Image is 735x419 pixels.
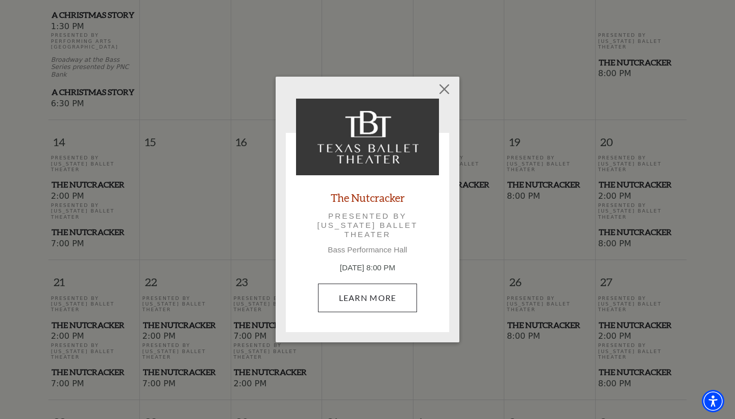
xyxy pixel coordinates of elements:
[310,212,425,240] p: Presented by [US_STATE] Ballet Theater
[296,262,439,274] p: [DATE] 8:00 PM
[331,191,405,204] a: The Nutcracker
[296,99,439,175] img: The Nutcracker
[296,245,439,254] p: Bass Performance Hall
[435,80,454,99] button: Close
[318,284,418,312] a: December 20, 8:00 PM Learn More
[702,390,724,412] div: Accessibility Menu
